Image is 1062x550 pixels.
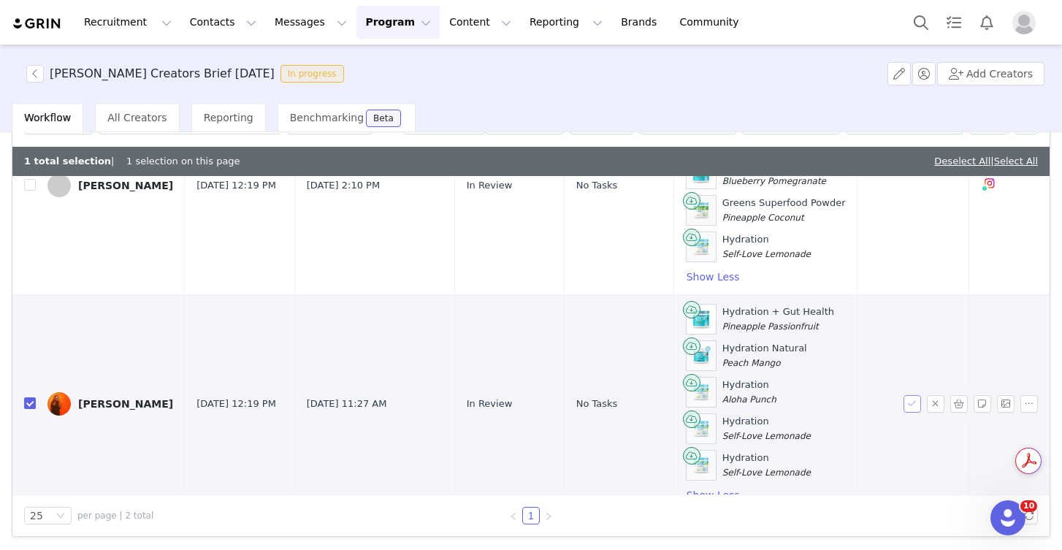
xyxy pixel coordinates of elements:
[196,178,276,193] span: [DATE] 12:19 PM
[307,178,380,193] span: [DATE] 2:10 PM
[77,509,153,522] span: per page | 2 total
[687,196,716,225] img: Product Image
[938,6,970,39] a: Tasks
[722,321,819,332] span: Pineapple Passionfruit
[78,180,173,191] div: [PERSON_NAME]
[687,305,716,334] img: Product Image
[687,451,716,480] img: Product Image
[937,62,1044,85] button: Add Creators
[107,112,167,123] span: All Creators
[47,174,173,197] a: [PERSON_NAME]
[905,6,937,39] button: Search
[722,249,811,259] span: Self-Love Lemonade
[722,414,811,443] div: Hydration
[540,507,557,524] li: Next Page
[75,6,180,39] button: Recruitment
[990,500,1025,535] iframe: Intercom live chat
[181,6,265,39] button: Contacts
[722,213,804,223] span: Pineapple Coconut
[373,114,394,123] div: Beta
[24,156,111,167] b: 1 total selection
[687,232,716,261] img: Product Image
[722,196,846,224] div: Greens Superfood Powder
[671,6,755,39] a: Community
[687,378,716,407] img: Product Image
[505,507,522,524] li: Previous Page
[1012,11,1036,34] img: placeholder-profile.jpg
[290,112,364,123] span: Benchmarking
[722,394,776,405] span: Aloha Punch
[280,65,344,83] span: In progress
[12,17,63,31] img: grin logo
[50,65,275,83] h3: [PERSON_NAME] Creators Brief [DATE]
[24,112,71,123] span: Workflow
[576,397,662,411] div: No Tasks
[722,378,776,406] div: Hydration
[544,512,553,521] i: icon: right
[722,341,807,370] div: Hydration Natural
[196,397,276,411] span: [DATE] 12:19 PM
[204,112,253,123] span: Reporting
[934,156,990,167] a: Deselect All
[522,507,540,524] li: 1
[307,397,387,411] span: [DATE] 11:27 AM
[521,6,611,39] button: Reporting
[440,6,520,39] button: Content
[686,486,741,504] button: Show Less
[722,358,781,368] span: Peach Mango
[576,178,662,193] div: No Tasks
[687,414,716,443] img: Product Image
[523,508,539,524] a: 1
[56,511,65,522] i: icon: down
[509,512,518,521] i: icon: left
[722,232,811,261] div: Hydration
[687,341,716,370] img: Product Image
[722,451,811,479] div: Hydration
[47,392,173,416] a: [PERSON_NAME]
[722,176,826,186] span: Blueberry Pomegranate
[612,6,670,39] a: Brands
[722,305,834,333] div: Hydration + Gut Health
[47,392,71,416] img: e394de4c-1869-4d74-8339-ac9a5c3ebba8.jpg
[722,467,811,478] span: Self-Love Lemonade
[1020,500,1037,512] span: 10
[990,156,1038,167] span: |
[686,268,741,286] button: Show Less
[467,178,513,193] span: In Review
[356,6,440,39] button: Program
[30,508,43,524] div: 25
[994,156,1038,167] a: Select All
[266,6,356,39] button: Messages
[971,6,1003,39] button: Notifications
[26,65,350,83] span: [object Object]
[467,397,513,411] span: In Review
[722,431,811,441] span: Self-Love Lemonade
[1004,11,1050,34] button: Profile
[24,154,240,169] div: | 1 selection on this page
[78,398,173,410] div: [PERSON_NAME]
